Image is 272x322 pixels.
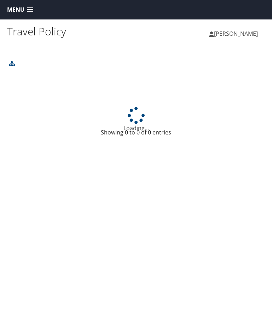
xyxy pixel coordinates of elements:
[209,23,265,44] a: [PERSON_NAME]
[7,6,24,13] span: Menu
[7,24,136,39] h1: Travel Policy
[214,30,258,38] span: [PERSON_NAME]
[4,4,37,16] a: Menu
[12,128,260,140] div: Showing 0 to 0 of 0 entries
[7,107,265,132] div: Loading...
